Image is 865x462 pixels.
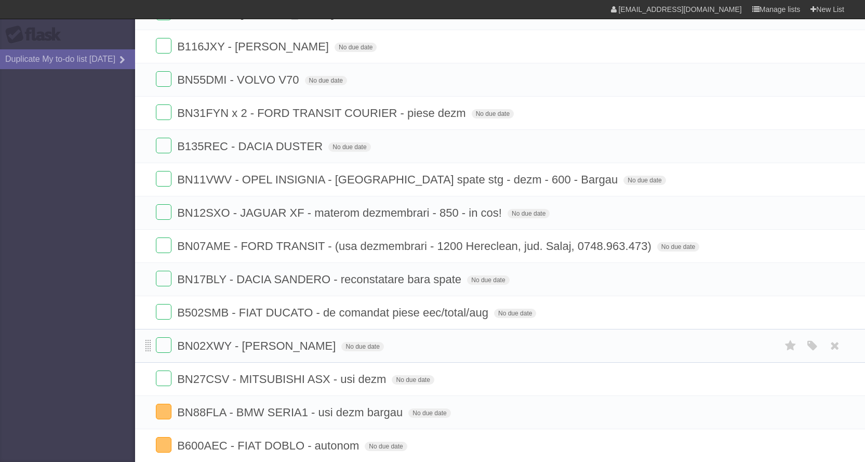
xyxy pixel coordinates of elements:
span: BN55DMI - VOLVO V70 [177,73,301,86]
span: No due date [328,142,370,152]
span: BN07AME - FORD TRANSIT - (usa dezmembrari - 1200 Hereclean, jud. Salaj, 0748.963.473) [177,240,654,253]
span: No due date [494,309,536,318]
span: No due date [365,442,407,451]
label: Done [156,304,171,320]
span: B135REC - DACIA DUSTER [177,140,325,153]
label: Done [156,138,171,153]
label: Done [156,404,171,419]
span: No due date [408,408,450,418]
span: No due date [467,275,509,285]
span: No due date [508,209,550,218]
span: No due date [341,342,383,351]
label: Done [156,371,171,386]
label: Done [156,271,171,286]
span: No due date [305,76,347,85]
span: No due date [335,43,377,52]
label: Done [156,237,171,253]
span: B502SMB - FIAT DUCATO - de comandat piese eec/total/aug [177,306,491,319]
span: BN27CSV - MITSUBISHI ASX - usi dezm [177,373,389,386]
span: B116JXY - [PERSON_NAME] [177,40,331,53]
span: BN17BLY - DACIA SANDERO - reconstatare bara spate [177,273,464,286]
label: Done [156,171,171,187]
div: Flask [5,25,68,44]
label: Done [156,204,171,220]
span: B600AEC - FIAT DOBLO - autonom [177,439,362,452]
span: BN12SXO - JAGUAR XF - materom dezmembrari - 850 - in cos! [177,206,504,219]
span: BN31FYN x 2 - FORD TRANSIT COURIER - piese dezm [177,107,468,120]
span: No due date [392,375,434,385]
label: Done [156,71,171,87]
label: Done [156,337,171,353]
span: No due date [623,176,666,185]
span: No due date [657,242,699,252]
label: Star task [781,337,801,354]
span: No due date [472,109,514,118]
label: Done [156,38,171,54]
label: Done [156,104,171,120]
span: BN02XWY - [PERSON_NAME] [177,339,338,352]
span: BN11VWV - OPEL INSIGNIA - [GEOGRAPHIC_DATA] spate stg - dezm - 600 - Bargau [177,173,620,186]
label: Done [156,437,171,453]
span: BN88FLA - BMW SERIA1 - usi dezm bargau [177,406,405,419]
